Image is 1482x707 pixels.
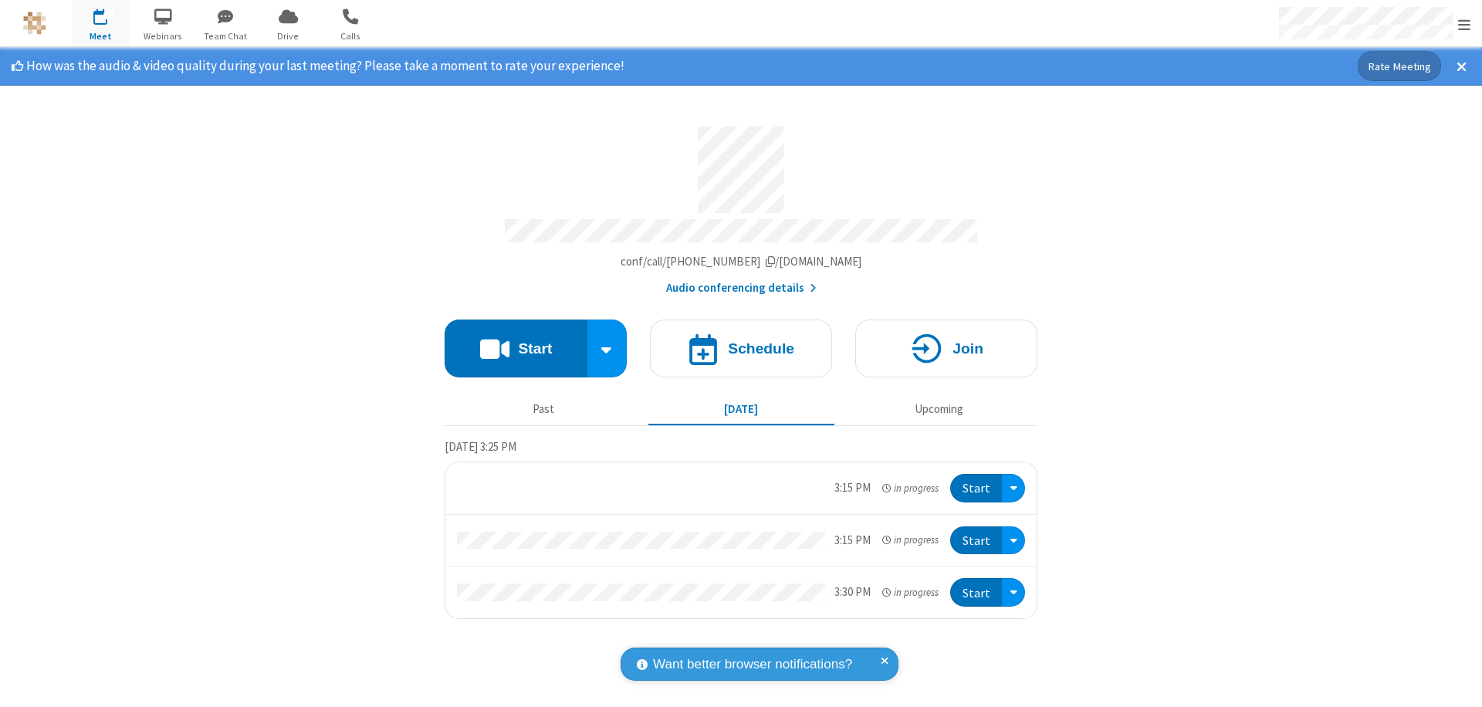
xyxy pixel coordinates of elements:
[1002,578,1025,607] div: Open menu
[1443,667,1470,696] iframe: Chat
[322,29,380,43] span: Calls
[666,279,817,297] button: Audio conferencing details
[72,29,130,43] span: Meet
[834,479,871,497] div: 3:15 PM
[23,12,46,35] img: QA Selenium DO NOT DELETE OR CHANGE
[882,481,939,496] em: in progress
[950,474,1002,502] button: Start
[445,438,1037,619] section: Today's Meetings
[621,253,862,271] button: Copy my meeting room linkCopy my meeting room link
[197,29,255,43] span: Team Chat
[834,532,871,550] div: 3:15 PM
[445,439,516,454] span: [DATE] 3:25 PM
[259,29,317,43] span: Drive
[104,8,114,20] div: 3
[1358,51,1441,81] button: Rate Meeting
[728,341,794,356] h4: Schedule
[134,29,192,43] span: Webinars
[445,115,1037,296] section: Account details
[621,254,862,269] span: Copy my meeting room link
[950,526,1002,555] button: Start
[650,320,832,377] button: Schedule
[1002,474,1025,502] div: Open menu
[587,320,628,377] div: Start conference options
[518,341,552,356] h4: Start
[653,655,852,675] span: Want better browser notifications?
[26,57,624,74] span: How was the audio & video quality during your last meeting? Please take a moment to rate your exp...
[855,320,1037,377] button: Join
[648,395,834,425] button: [DATE]
[952,341,983,356] h4: Join
[445,320,587,377] button: Start
[451,395,637,425] button: Past
[950,578,1002,607] button: Start
[1002,526,1025,555] div: Open menu
[846,395,1032,425] button: Upcoming
[834,584,871,601] div: 3:30 PM
[882,585,939,600] em: in progress
[882,533,939,547] em: in progress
